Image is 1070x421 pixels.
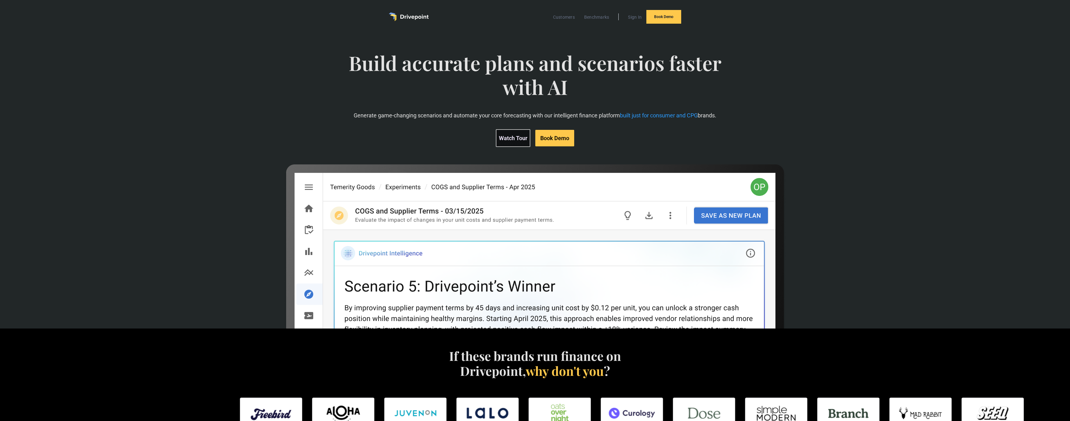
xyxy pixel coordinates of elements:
[446,348,624,378] h4: If these brands run finance on Drivepoint, ?
[526,362,604,379] span: why don't you
[550,13,578,21] a: Customers
[389,12,429,21] a: home
[581,13,612,21] a: Benchmarks
[646,10,681,24] a: Book Demo
[347,111,723,119] p: Generate game-changing scenarios and automate your core forecasting with our intelligent finance ...
[625,13,645,21] a: Sign In
[496,129,530,147] a: Watch Tour
[535,130,574,146] a: Book Demo
[347,51,723,111] span: Build accurate plans and scenarios faster with AI
[620,112,698,119] span: built just for consumer and CPG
